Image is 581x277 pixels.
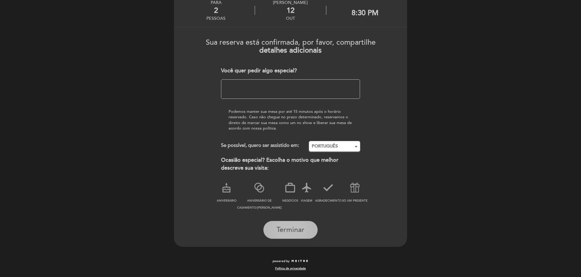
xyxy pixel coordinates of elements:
[312,143,357,149] span: PORTUGUÊS
[301,199,312,203] span: VIAGEM
[277,226,304,234] span: Terminar
[237,199,282,209] span: ANIVERSÁRIO DE CASAMENTO/[PERSON_NAME]
[309,141,360,151] button: PORTUGUÊS
[206,6,226,15] div: 2
[273,259,290,263] span: powered by
[275,266,306,271] a: Política de privacidade
[206,38,375,47] span: Sua reserva está confirmada, por favor, compartilhe
[259,46,322,55] b: detalhes adicionais
[221,156,360,172] div: Ocasião especial? Escolha o motivo que melhor descreve sua visita:
[282,199,298,203] span: NEGÓCIOS
[342,199,368,203] span: SO UM PRESENTE
[217,199,236,203] span: ANIVERSÁRIO
[273,259,308,263] a: powered by
[315,199,341,203] span: AGRADECIMENTO
[263,221,318,239] button: Terminar
[255,6,326,15] div: 12
[291,260,308,263] img: MEITRE
[255,16,326,21] div: out
[206,16,226,21] div: pessoas
[352,9,379,17] div: 8:30 PM
[221,67,360,75] div: Você quer pedir algo especial?
[221,141,309,151] div: Se possível, quero ser assistido em:
[221,104,360,136] div: Podemos manter sua mesa por até 15 minutos após o horário reservado. Caso não chegue no prazo det...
